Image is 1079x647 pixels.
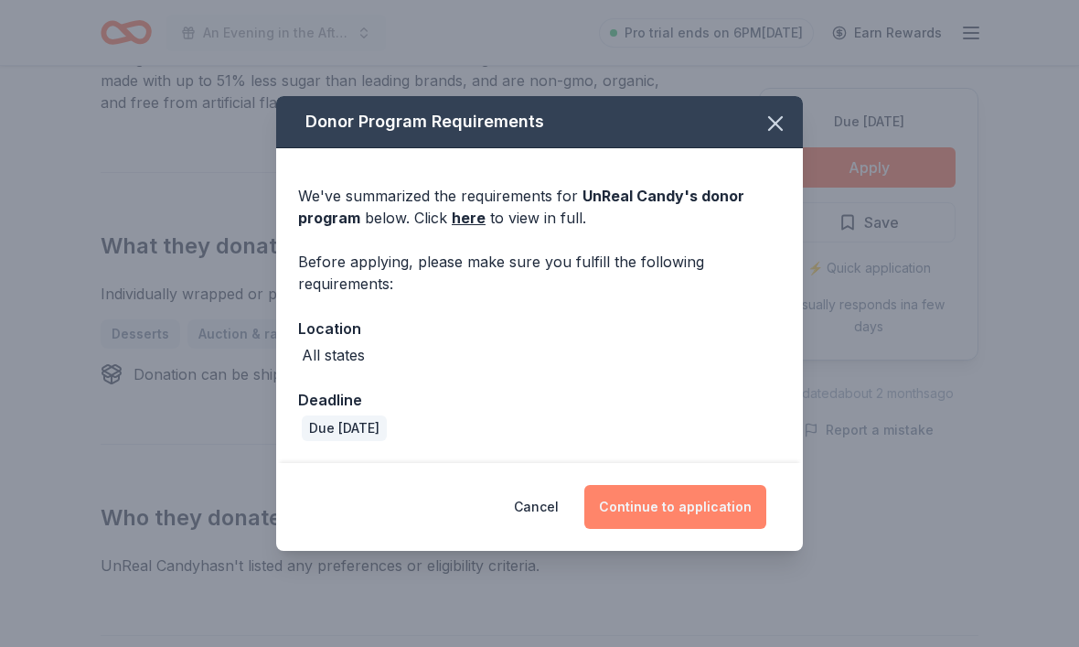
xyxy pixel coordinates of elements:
[302,344,365,366] div: All states
[298,317,781,340] div: Location
[584,485,766,529] button: Continue to application
[298,251,781,295] div: Before applying, please make sure you fulfill the following requirements:
[452,207,486,229] a: here
[514,485,559,529] button: Cancel
[298,388,781,412] div: Deadline
[302,415,387,441] div: Due [DATE]
[298,185,781,229] div: We've summarized the requirements for below. Click to view in full.
[276,96,803,148] div: Donor Program Requirements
